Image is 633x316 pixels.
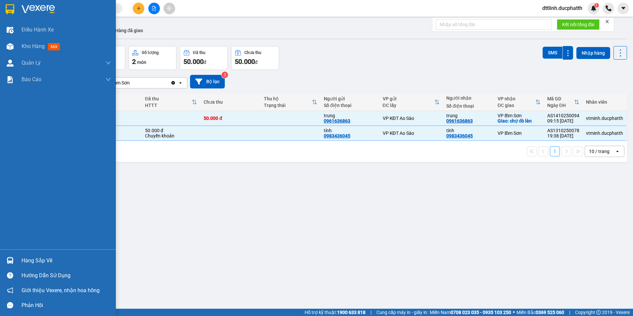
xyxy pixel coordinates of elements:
[595,3,598,8] span: 1
[244,50,261,55] div: Chưa thu
[606,5,611,11] img: phone-icon
[22,75,41,83] span: Báo cáo
[383,96,435,101] div: VP gửi
[7,43,14,50] img: warehouse-icon
[7,287,13,293] span: notification
[167,6,171,11] span: aim
[543,47,562,59] button: SMS
[324,133,350,138] div: 0983436045
[324,118,350,124] div: 0961636863
[22,59,41,67] span: Quản Lý
[547,128,579,133] div: AS1310250078
[620,5,626,11] span: caret-down
[170,80,176,85] svg: Clear value
[204,99,257,105] div: Chưa thu
[142,93,201,111] th: Toggle SortBy
[324,128,376,133] div: tính
[305,309,365,316] span: Hỗ trợ kỹ thuật:
[596,310,601,315] span: copyright
[193,50,205,55] div: Đã thu
[22,286,100,294] span: Giới thiệu Vexere, nhận hoa hồng
[498,113,541,118] div: VP Bỉm Sơn
[22,300,111,310] div: Phản hồi
[586,116,623,121] div: vtminh.ducphatth
[183,58,204,66] span: 50.000
[498,103,535,108] div: ĐC giao
[615,149,620,154] svg: open
[261,93,320,111] th: Toggle SortBy
[383,103,435,108] div: ĐC lấy
[7,76,14,83] img: solution-icon
[547,96,574,101] div: Mã GD
[324,96,376,101] div: Người gửi
[7,60,14,67] img: warehouse-icon
[6,4,14,14] img: logo-vxr
[180,46,228,70] button: Đã thu50.000đ
[22,26,54,34] span: Điều hành xe
[576,47,610,59] button: Nhập hàng
[430,309,511,316] span: Miền Nam
[255,60,258,65] span: đ
[324,113,376,118] div: trung
[550,146,560,156] button: 1
[190,75,225,88] button: Bộ lọc
[498,118,541,124] div: Giao: chợ đò lèn
[586,99,623,105] div: Nhân viên
[537,4,588,12] span: dttlinh.ducphatth
[204,60,206,65] span: đ
[132,58,136,66] span: 2
[617,3,629,14] button: caret-down
[231,46,279,70] button: Chưa thu50.000đ
[145,103,192,108] div: HTTT
[557,19,600,30] button: Kết nối tổng đài
[383,116,440,121] div: VP KĐT Ao Sào
[544,93,583,111] th: Toggle SortBy
[164,3,175,14] button: aim
[7,257,14,264] img: warehouse-icon
[7,272,13,279] span: question-circle
[128,46,176,70] button: Số lượng2món
[7,302,13,308] span: message
[605,19,609,24] span: close
[145,96,192,101] div: Đã thu
[547,133,579,138] div: 19:38 [DATE]
[235,58,255,66] span: 50.000
[446,118,473,124] div: 0961636863
[145,133,197,138] div: Chuyển khoản
[446,113,491,118] div: trung
[148,3,160,14] button: file-add
[145,128,197,133] div: 50.000 đ
[106,77,111,82] span: down
[178,80,183,85] svg: open
[137,60,146,65] span: món
[370,309,371,316] span: |
[204,116,257,121] div: 50.000 đ
[494,93,544,111] th: Toggle SortBy
[48,43,60,50] span: mới
[376,309,428,316] span: Cung cấp máy in - giấy in:
[446,103,491,109] div: Số điện thoại
[446,95,491,101] div: Người nhận
[569,309,570,316] span: |
[106,79,130,86] div: VP Bỉm Sơn
[498,131,541,136] div: VP Bỉm Sơn
[591,5,597,11] img: icon-new-feature
[22,271,111,281] div: Hướng dẫn sử dụng
[136,6,141,11] span: plus
[379,93,443,111] th: Toggle SortBy
[221,72,228,78] sup: 3
[22,256,111,266] div: Hàng sắp về
[586,131,623,136] div: vtminh.ducphatth
[7,26,14,33] img: warehouse-icon
[446,133,473,138] div: 0983436045
[516,309,564,316] span: Miền Bắc
[130,79,131,86] input: Selected VP Bỉm Sơn.
[436,19,552,30] input: Nhập số tổng đài
[106,60,111,66] span: down
[22,43,45,49] span: Kho hàng
[337,310,365,315] strong: 1900 633 818
[498,96,535,101] div: VP nhận
[110,23,148,38] button: Hàng đã giao
[451,310,511,315] strong: 0708 023 035 - 0935 103 250
[562,21,594,28] span: Kết nối tổng đài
